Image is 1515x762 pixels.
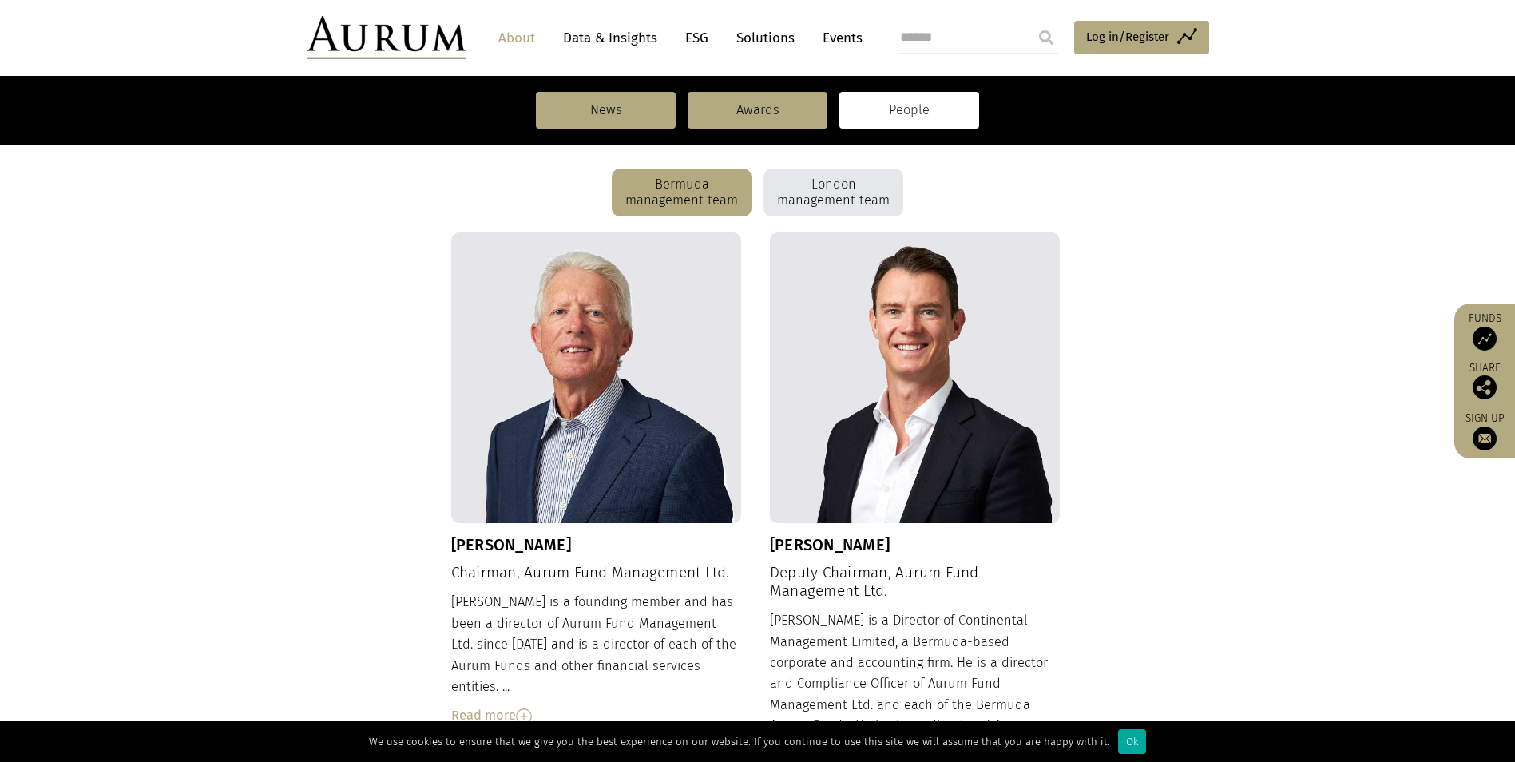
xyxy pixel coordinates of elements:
[1462,411,1507,450] a: Sign up
[770,535,1061,554] h3: [PERSON_NAME]
[1118,729,1146,754] div: Ok
[1462,363,1507,399] div: Share
[451,705,742,726] div: Read more
[451,564,742,582] h4: Chairman, Aurum Fund Management Ltd.
[1473,375,1497,399] img: Share this post
[1086,27,1169,46] span: Log in/Register
[688,92,827,129] a: Awards
[728,23,803,53] a: Solutions
[307,16,466,59] img: Aurum
[763,169,903,216] div: London management team
[1074,21,1209,54] a: Log in/Register
[815,23,863,53] a: Events
[1030,22,1062,54] input: Submit
[1462,312,1507,351] a: Funds
[451,535,742,554] h3: [PERSON_NAME]
[490,23,543,53] a: About
[451,592,742,726] div: [PERSON_NAME] is a founding member and has been a director of Aurum Fund Management Ltd. since [D...
[1473,327,1497,351] img: Access Funds
[612,169,752,216] div: Bermuda management team
[770,564,1061,601] h4: Deputy Chairman, Aurum Fund Management Ltd.
[839,92,979,129] a: People
[1473,427,1497,450] img: Sign up to our newsletter
[555,23,665,53] a: Data & Insights
[516,708,532,724] img: Read More
[677,23,716,53] a: ESG
[536,92,676,129] a: News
